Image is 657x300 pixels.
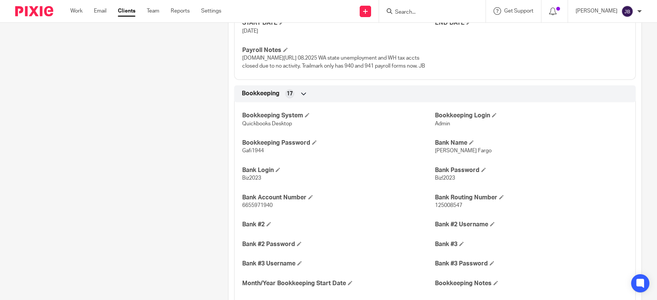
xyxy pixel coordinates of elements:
[394,9,463,16] input: Search
[15,6,53,16] img: Pixie
[242,55,425,68] span: [DOMAIN_NAME][URL] 08.2025 WA state unemployment and WH tax accts closed due to no activity. Trai...
[242,139,435,147] h4: Bookkeeping Password
[242,279,435,287] h4: Month/Year Bookkeeping Start Date
[576,7,617,15] p: [PERSON_NAME]
[435,148,492,153] span: [PERSON_NAME] Fargo
[435,175,455,181] span: Biz!2023
[242,203,273,208] span: 6655971940
[435,112,628,120] h4: Bookkeeping Login
[242,260,435,268] h4: Bank #3 Username
[435,139,628,147] h4: Bank Name
[242,166,435,174] h4: Bank Login
[242,221,435,229] h4: Bank #2
[435,121,450,126] span: Admin
[435,221,628,229] h4: Bank #2 Username
[435,240,628,248] h4: Bank #3
[171,7,190,15] a: Reports
[201,7,221,15] a: Settings
[242,19,435,27] h4: START DATE
[242,121,292,126] span: Quickbooks Desktop
[435,260,628,268] h4: Bank #3 Password
[242,28,258,34] span: [DATE]
[70,7,83,15] a: Work
[621,5,633,17] img: svg%3E
[147,7,159,15] a: Team
[435,203,462,208] span: 125008547
[435,279,628,287] h4: Bookkeeping Notes
[118,7,135,15] a: Clients
[435,166,628,174] h4: Bank Password
[435,194,628,202] h4: Bank Routing Number
[242,112,435,120] h4: Bookkeeping System
[242,240,435,248] h4: Bank #2 Password
[242,90,279,98] span: Bookkeeping
[242,175,261,181] span: Biz2023
[287,90,293,98] span: 17
[504,8,533,14] span: Get Support
[242,194,435,202] h4: Bank Account Number
[242,46,435,54] h4: Payroll Notes
[94,7,106,15] a: Email
[242,148,264,153] span: Gafi1944
[435,19,628,27] h4: END DATE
